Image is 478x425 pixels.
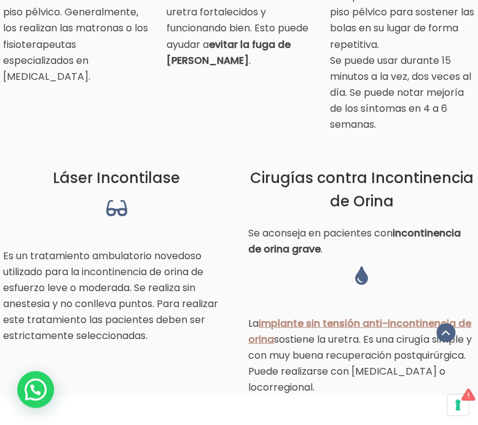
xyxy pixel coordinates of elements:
[248,166,475,212] h3: Cirugías contra Incontinencia de Orina
[3,166,230,189] h3: Láser Incontilase
[167,37,291,67] strong: evitar la fuga de [PERSON_NAME]
[248,225,475,257] p: Se aconseja en pacientes con .
[248,225,461,255] strong: incontinencia de orina grave
[248,315,475,395] p: La sostiene la uretra. Es una cirugía simple y con muy buena recuperación postquirúrgica. Puede r...
[248,316,471,346] a: implante sin tensión anti-incontinencia de orina
[3,248,230,343] p: Es un tratamiento ambulatorio novedoso utilizado para la incontinencia de orina de esfuerzo leve ...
